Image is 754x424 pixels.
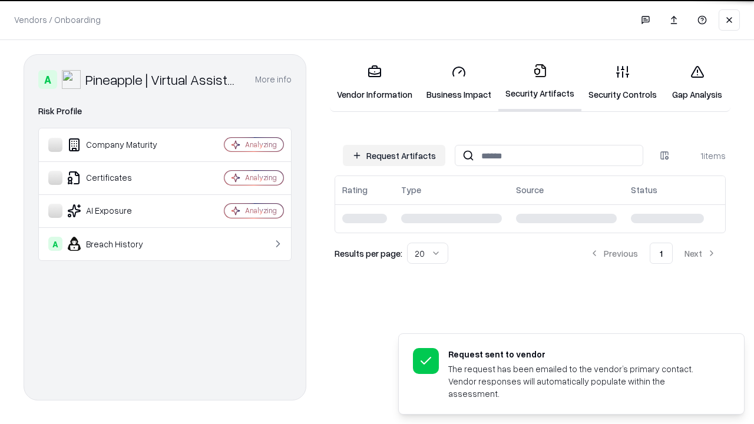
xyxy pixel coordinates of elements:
div: Source [516,184,544,196]
div: Request sent to vendor [448,348,716,360]
div: Certificates [48,171,189,185]
img: Pineapple | Virtual Assistant Agency [62,70,81,89]
button: Request Artifacts [343,145,445,166]
div: Rating [342,184,368,196]
a: Vendor Information [330,55,419,110]
div: The request has been emailed to the vendor’s primary contact. Vendor responses will automatically... [448,363,716,400]
button: More info [255,69,292,90]
div: Type [401,184,421,196]
div: Status [631,184,657,196]
div: Breach History [48,237,189,251]
nav: pagination [580,243,726,264]
a: Security Artifacts [498,54,581,111]
a: Security Controls [581,55,664,110]
div: 1 items [679,150,726,162]
a: Business Impact [419,55,498,110]
div: Company Maturity [48,138,189,152]
a: Gap Analysis [664,55,730,110]
div: A [48,237,62,251]
div: Pineapple | Virtual Assistant Agency [85,70,241,89]
div: AI Exposure [48,204,189,218]
div: Analyzing [245,206,277,216]
p: Results per page: [335,247,402,260]
button: 1 [650,243,673,264]
div: Analyzing [245,173,277,183]
div: Analyzing [245,140,277,150]
div: A [38,70,57,89]
p: Vendors / Onboarding [14,14,101,26]
div: Risk Profile [38,104,292,118]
